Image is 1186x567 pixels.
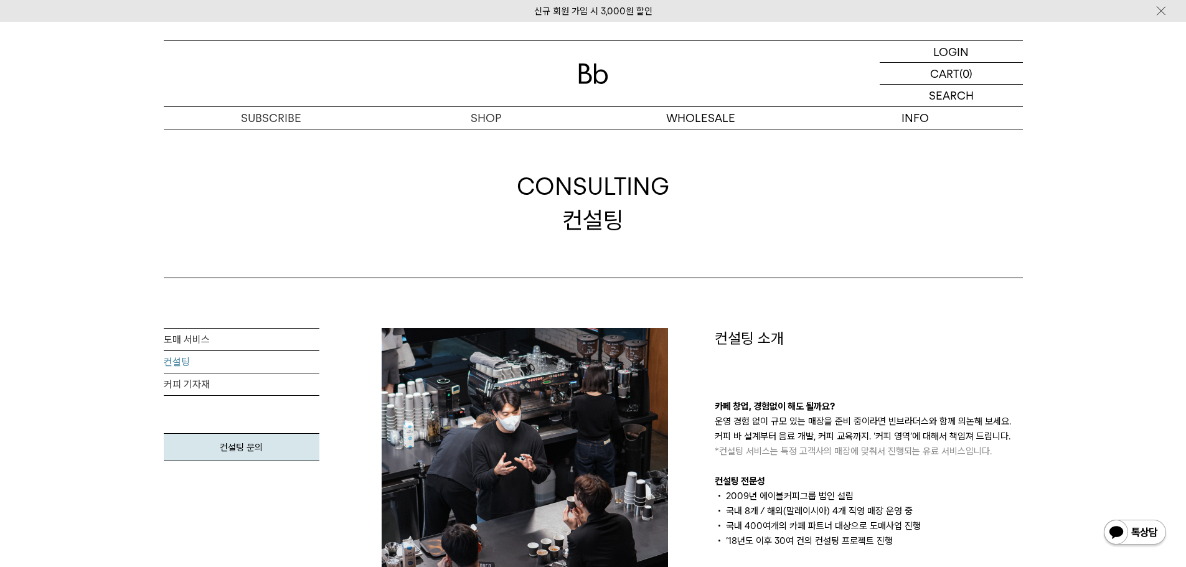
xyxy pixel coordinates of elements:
p: WHOLESALE [593,107,808,129]
a: LOGIN [880,41,1023,63]
p: 운영 경험 없이 규모 있는 매장을 준비 중이라면 빈브라더스와 함께 의논해 보세요. 커피 바 설계부터 음료 개발, 커피 교육까지. ‘커피 영역’에 대해서 책임져 드립니다. [715,414,1023,459]
div: 컨설팅 [517,170,669,236]
a: 컨설팅 문의 [164,433,319,461]
img: 카카오톡 채널 1:1 채팅 버튼 [1103,518,1167,548]
a: SUBSCRIBE [164,107,379,129]
a: 커피 기자재 [164,373,319,396]
li: 국내 400여개의 카페 파트너 대상으로 도매사업 진행 [715,518,1023,533]
p: SEARCH [929,85,974,106]
span: CONSULTING [517,170,669,203]
span: *컨설팅 서비스는 특정 고객사의 매장에 맞춰서 진행되는 유료 서비스입니다. [715,446,992,457]
p: 카페 창업, 경험없이 해도 될까요? [715,399,1023,414]
a: CART (0) [880,63,1023,85]
a: 컨설팅 [164,351,319,373]
p: INFO [808,107,1023,129]
p: 컨설팅 소개 [715,328,1023,349]
a: 도매 서비스 [164,329,319,351]
li: 국내 8개 / 해외(말레이시아) 4개 직영 매장 운영 중 [715,504,1023,518]
a: SHOP [379,107,593,129]
img: 로고 [578,63,608,84]
li: ‘18년도 이후 30여 건의 컨설팅 프로젝트 진행 [715,533,1023,548]
p: LOGIN [933,41,969,62]
a: 신규 회원 가입 시 3,000원 할인 [534,6,652,17]
p: (0) [959,63,972,84]
p: 컨설팅 전문성 [715,474,1023,489]
li: 2009년 에이블커피그룹 법인 설립 [715,489,1023,504]
p: CART [930,63,959,84]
